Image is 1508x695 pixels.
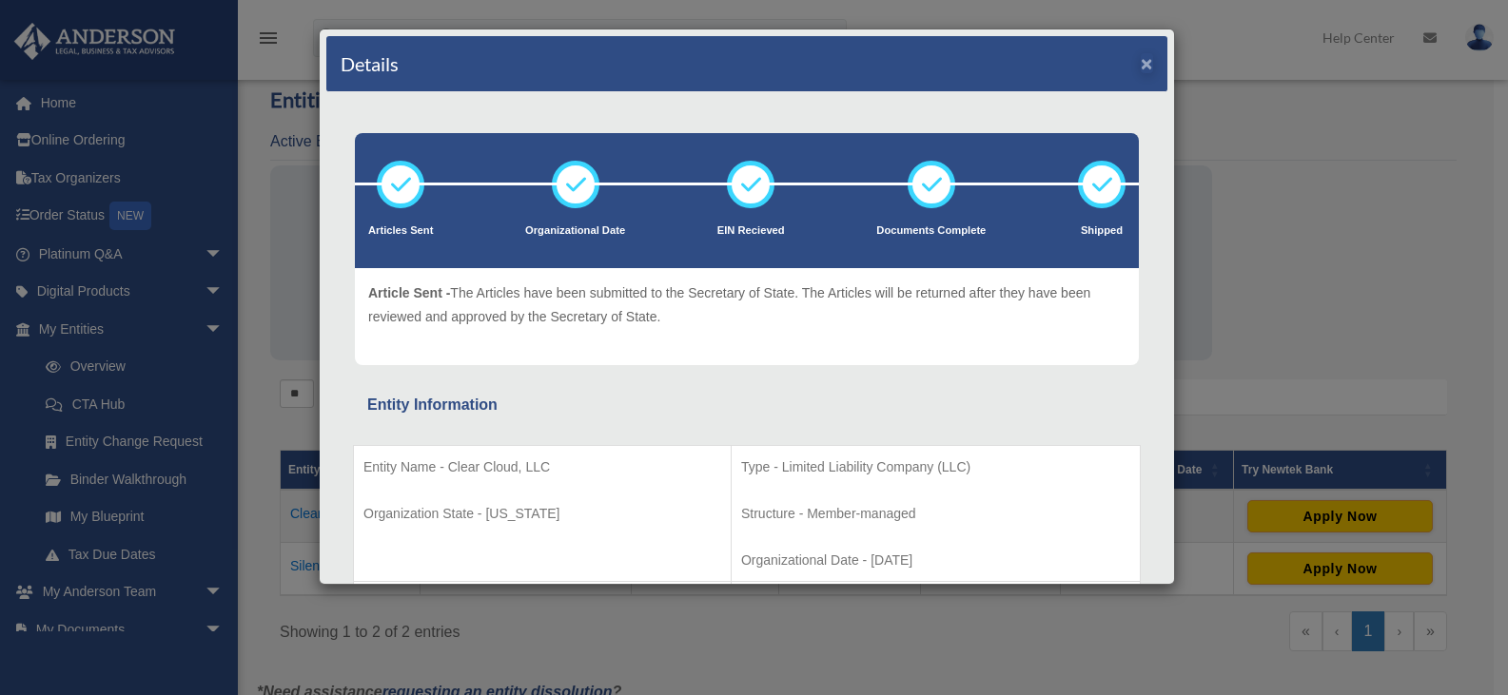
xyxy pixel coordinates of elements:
p: Structure - Member-managed [741,502,1130,526]
span: Article Sent - [368,285,450,300]
p: Documents Complete [876,222,986,241]
h4: Details [341,50,399,77]
p: EIN Recieved [717,222,785,241]
p: Organization State - [US_STATE] [363,502,721,526]
p: Articles Sent [368,222,433,241]
p: Entity Name - Clear Cloud, LLC [363,455,721,479]
p: Shipped [1078,222,1126,241]
p: The Articles have been submitted to the Secretary of State. The Articles will be returned after t... [368,281,1126,328]
div: Entity Information [367,392,1126,418]
button: × [1141,53,1153,73]
p: Type - Limited Liability Company (LLC) [741,455,1130,479]
p: Organizational Date - [DATE] [741,549,1130,572]
p: Organizational Date [525,222,625,241]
